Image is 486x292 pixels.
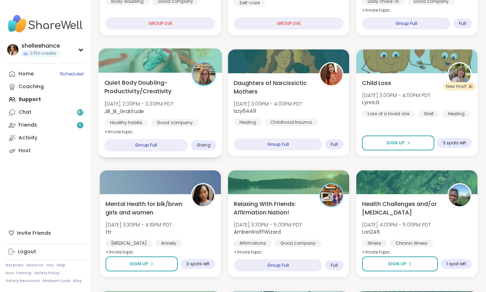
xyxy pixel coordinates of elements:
span: Quiet Body Doubling- Productivity/Creativity [104,78,183,96]
a: Safety Policy [34,271,60,276]
div: New Host! 🎉 [443,82,476,91]
span: 1 Scheduled [60,71,83,77]
div: Group Full [234,138,322,150]
b: AmberWolffWizard [234,228,281,235]
img: Lori246 [449,184,471,206]
span: [DATE] 3:00PM - 4:00PM PDT [234,100,302,107]
div: shelleehance [21,42,60,50]
img: AmberWolffWizard [320,184,342,206]
a: Home1Scheduled [6,68,85,80]
a: Host Training [6,271,31,276]
div: Logout [18,248,36,255]
div: Healthy habits [104,119,148,126]
div: Childhood trauma [265,119,317,126]
div: Chat [19,109,31,116]
a: Host [6,144,85,157]
span: [DATE] 4:00PM - 5:00PM PDT [362,221,431,228]
div: Good company [151,119,198,126]
div: Good company [275,240,321,247]
div: Healing [234,119,262,126]
div: Group Full [362,17,450,30]
a: Activity [6,132,85,144]
span: 3 spots left [186,261,210,267]
div: GROUP LIVE [105,17,215,30]
div: [MEDICAL_DATA] [105,240,152,247]
span: Mental Health for blk/brwn girls and women [105,200,183,217]
a: FAQ [46,263,54,268]
div: Group Full [104,139,188,152]
a: Help [57,263,65,268]
a: Friends5 [6,119,85,132]
div: Grief [418,110,439,117]
span: 0 Pro credits [30,51,56,57]
img: shelleehance [7,44,19,55]
div: Loss of a loved one [362,110,415,117]
button: Sign Up [105,256,178,271]
img: ttr [192,184,214,206]
button: Sign Up [362,136,434,150]
img: LynnLG [449,63,471,85]
div: Friends [19,122,37,129]
span: [DATE] 3:30PM - 4:15PM PDT [105,221,172,228]
b: Izzy6449 [234,107,256,115]
div: Anxiety [155,240,182,247]
span: Full [331,142,338,147]
span: Sign Up [388,261,407,267]
img: Izzy6449 [320,63,342,85]
div: Illness [362,240,387,247]
b: LynnLG [362,99,379,106]
div: Healing [442,110,470,117]
div: Chronic Illness [390,240,433,247]
span: 5 [79,122,82,128]
span: Daughters of Narcissictic Mothers [234,79,311,96]
div: Activity [19,134,37,142]
b: Lori246 [362,228,380,235]
span: [DATE] 2:00PM - 3:30PM PDT [104,100,174,107]
span: Sign Up [130,261,148,267]
div: GROUP LIVE [234,17,343,30]
button: Sign Up [362,256,438,271]
span: Full [459,21,466,26]
a: Referrals [6,263,24,268]
div: Coaching [19,83,44,90]
a: Chat87 [6,106,85,119]
span: Child Loss [362,79,391,87]
span: 87 [78,110,83,116]
a: About Us [26,263,43,268]
div: Group Full [234,259,322,271]
div: Affirmations [234,240,272,247]
b: Jill_B_Gratitude [104,107,144,115]
div: Invite Friends [6,227,85,239]
b: ttr [105,228,112,235]
div: Host [19,147,31,154]
span: 3 spots left [443,140,466,146]
img: ShareWell Nav Logo [6,11,85,36]
div: Home [19,70,34,78]
img: Jill_B_Gratitude [193,63,215,85]
span: 1 spot left [446,261,466,267]
span: [DATE] 3:30PM - 5:00PM PDT [234,221,302,228]
a: Coaching [6,80,85,93]
span: Going [197,142,211,148]
a: Logout [6,245,85,258]
span: Full [331,262,338,268]
a: Blog [73,278,82,283]
span: Health Challenges and/or [MEDICAL_DATA] [362,200,440,217]
a: Redeem Code [43,278,70,283]
span: [DATE] 3:00PM - 4:00PM PDT [362,92,430,99]
span: Relaxing With Friends: Affirmation Nation! [234,200,311,217]
a: Safety Resources [6,278,40,283]
span: Sign Up [386,140,405,146]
